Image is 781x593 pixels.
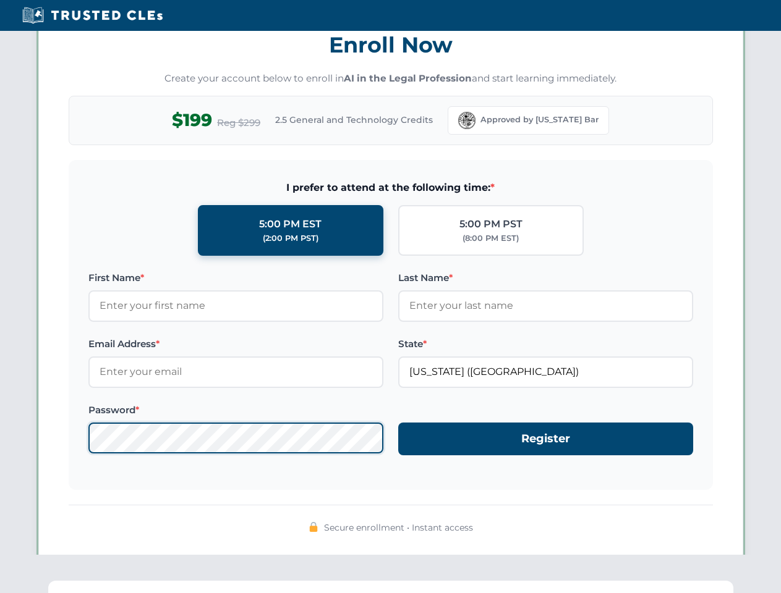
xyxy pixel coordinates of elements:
[69,25,713,64] h3: Enroll Now
[480,114,599,126] span: Approved by [US_STATE] Bar
[398,337,693,351] label: State
[88,403,383,418] label: Password
[309,522,318,532] img: 🔒
[88,290,383,321] input: Enter your first name
[69,72,713,86] p: Create your account below to enroll in and start learning immediately.
[463,232,519,245] div: (8:00 PM EST)
[259,216,322,232] div: 5:00 PM EST
[19,6,166,25] img: Trusted CLEs
[172,106,212,134] span: $199
[217,116,260,130] span: Reg $299
[263,232,318,245] div: (2:00 PM PST)
[398,356,693,387] input: Florida (FL)
[88,337,383,351] label: Email Address
[275,113,433,127] span: 2.5 General and Technology Credits
[458,112,476,129] img: Florida Bar
[88,356,383,387] input: Enter your email
[398,271,693,285] label: Last Name
[459,216,523,232] div: 5:00 PM PST
[324,521,473,534] span: Secure enrollment • Instant access
[398,423,693,455] button: Register
[398,290,693,321] input: Enter your last name
[88,271,383,285] label: First Name
[344,72,472,84] strong: AI in the Legal Profession
[88,180,693,196] span: I prefer to attend at the following time:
